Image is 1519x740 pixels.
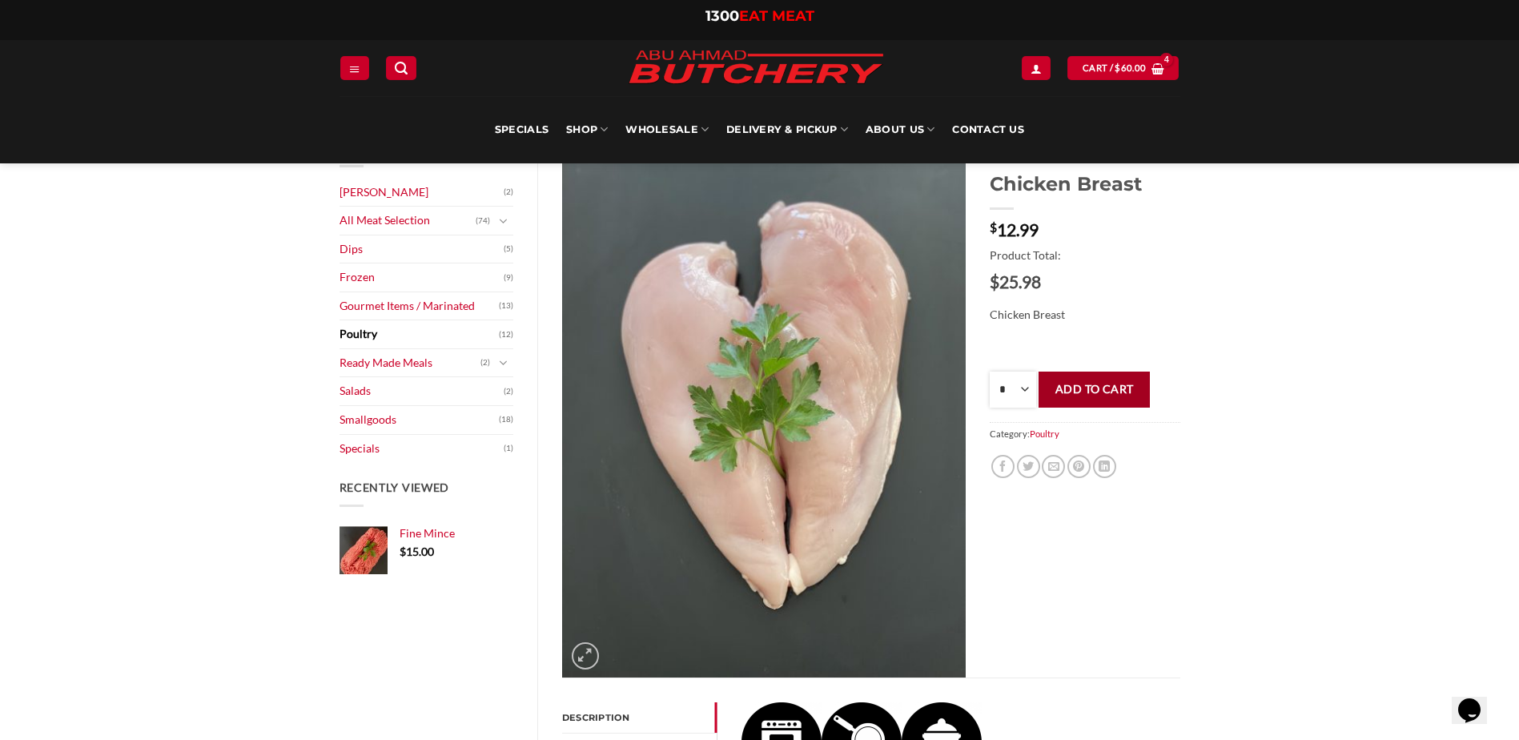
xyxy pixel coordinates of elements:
a: Specials [340,435,504,463]
div: Product Total: [990,247,1179,290]
p: Chicken Breast [990,306,1179,324]
a: 1300EAT MEAT [705,7,814,25]
span: (1) [504,436,513,460]
span: Category: [990,422,1179,445]
a: Ready Made Meals [340,349,481,377]
span: EAT MEAT [739,7,814,25]
a: Frozen [340,263,504,292]
a: Menu [340,56,369,79]
span: $ [400,545,406,558]
a: Wholesale [625,96,709,163]
a: Zoom [572,642,599,670]
span: (74) [476,209,490,233]
a: Dips [340,235,504,263]
a: My account [1022,56,1051,79]
span: $25.98 [990,273,1179,290]
h1: Chicken Breast [990,171,1179,196]
img: Chicken Breast [562,139,966,678]
button: Toggle [494,354,513,372]
iframe: chat widget [1452,676,1503,724]
bdi: 12.99 [990,219,1039,239]
button: Add to cart [1039,372,1150,408]
a: Share on Twitter [1017,455,1040,478]
a: Fine Mince [400,526,514,541]
span: (5) [504,237,513,261]
a: Specials [495,96,549,163]
a: All Meat Selection [340,207,476,235]
a: Pin on Pinterest [1067,455,1091,478]
span: (2) [504,380,513,404]
bdi: 15.00 [400,545,434,558]
img: Abu Ahmad Butchery [616,40,896,96]
span: (12) [499,323,513,347]
a: Smallgoods [340,406,500,434]
span: (2) [480,351,490,375]
a: Share on LinkedIn [1093,455,1116,478]
a: About Us [866,96,934,163]
span: $ [1115,61,1120,75]
bdi: 60.00 [1115,62,1146,73]
a: Search [386,56,416,79]
a: View cart [1067,56,1179,79]
span: (13) [499,294,513,318]
span: (9) [504,266,513,290]
a: SHOP [566,96,608,163]
a: Poultry [1030,428,1059,439]
a: Poultry [340,320,500,348]
span: Cart / [1083,61,1146,75]
a: Gourmet Items / Marinated [340,292,500,320]
a: Contact Us [952,96,1024,163]
a: Delivery & Pickup [726,96,848,163]
a: Salads [340,377,504,405]
a: Email to a Friend [1042,455,1065,478]
a: Description [562,702,717,733]
a: [PERSON_NAME] [340,179,504,207]
span: (2) [504,180,513,204]
span: Recently Viewed [340,481,450,494]
a: Share on Facebook [991,455,1015,478]
span: (18) [499,408,513,432]
button: Toggle [494,212,513,230]
span: 1300 [705,7,739,25]
span: $ [990,221,997,234]
span: Fine Mince [400,526,455,540]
